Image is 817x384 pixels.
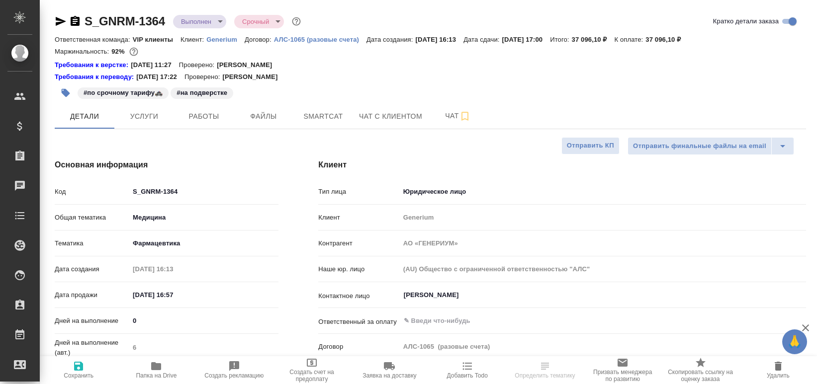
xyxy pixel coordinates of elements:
[767,372,790,379] span: Удалить
[55,264,129,274] p: Дата создания
[61,110,108,123] span: Детали
[633,141,766,152] span: Отправить финальные файлы на email
[299,110,347,123] span: Smartcat
[234,15,284,28] div: Выполнен
[55,82,77,104] button: Добавить тэг
[55,48,111,55] p: Маржинальность:
[318,238,399,248] p: Контрагент
[180,110,228,123] span: Работы
[363,372,416,379] span: Заявка на доставку
[447,372,487,379] span: Добавить Todo
[129,184,278,199] input: ✎ Введи что-нибудь
[318,264,399,274] p: Наше юр. лицо
[801,294,803,296] button: Open
[85,14,165,28] a: S_GNRM-1364
[400,183,806,200] div: Юридическое лицо
[400,236,806,250] input: Пустое поле
[178,17,214,26] button: Выполнен
[400,262,806,276] input: Пустое поле
[561,137,620,154] button: Отправить КП
[584,356,661,384] button: Призвать менеджера по развитию
[55,60,131,70] a: Требования к верстке:
[550,36,571,43] p: Итого:
[40,356,117,384] button: Сохранить
[240,110,287,123] span: Файлы
[318,213,399,223] p: Клиент
[429,356,506,384] button: Добавить Todo
[127,45,140,58] button: 2546.46 RUB;
[590,369,655,383] span: Призвать менеджера по развитию
[55,72,136,82] a: Требования к переводу:
[170,88,234,96] span: на подверстке
[129,340,278,355] input: Пустое поле
[318,342,399,352] p: Договор
[615,36,646,43] p: К оплате:
[129,288,216,302] input: ✎ Введи что-нибудь
[502,36,550,43] p: [DATE] 17:00
[801,320,803,322] button: Open
[416,36,464,43] p: [DATE] 16:13
[195,356,273,384] button: Создать рекламацию
[129,235,278,252] div: Фармацевтика
[55,60,131,70] div: Нажми, чтобы открыть папку с инструкцией
[245,36,274,43] p: Договор:
[572,36,615,43] p: 37 096,10 ₽
[463,36,502,43] p: Дата сдачи:
[55,159,278,171] h4: Основная информация
[55,36,133,43] p: Ответственная команда:
[713,16,779,26] span: Кратко детали заказа
[318,317,399,327] p: Ответственный за оплату
[55,238,129,248] p: Тематика
[459,110,471,122] svg: Подписаться
[318,291,399,301] p: Контактное лицо
[786,331,803,352] span: 🙏
[129,209,278,226] div: Медицина
[129,313,278,328] input: ✎ Введи что-нибудь
[290,15,303,28] button: Доп статусы указывают на важность/срочность заказа
[55,290,129,300] p: Дата продажи
[567,140,614,152] span: Отправить КП
[179,60,217,70] p: Проверено:
[69,15,81,27] button: Скопировать ссылку
[64,372,93,379] span: Сохранить
[173,15,226,28] div: Выполнен
[274,35,366,43] a: АЛС-1065 (разовые счета)
[739,356,817,384] button: Удалить
[434,110,482,122] span: Чат
[136,72,184,82] p: [DATE] 17:22
[359,110,422,123] span: Чат с клиентом
[77,88,170,96] span: по срочному тарифу🚓
[55,213,129,223] p: Общая тематика
[129,262,216,276] input: Пустое поле
[366,36,415,43] p: Дата создания:
[400,210,806,225] input: Пустое поле
[55,72,136,82] div: Нажми, чтобы открыть папку с инструкцией
[645,36,688,43] p: 37 096,10 ₽
[782,329,807,354] button: 🙏
[667,369,733,383] span: Скопировать ссылку на оценку заказа
[136,372,177,379] span: Папка на Drive
[55,187,129,197] p: Код
[184,72,223,82] p: Проверено:
[84,88,163,98] p: #по срочному тарифу🚓
[628,137,794,155] div: split button
[131,60,179,70] p: [DATE] 11:27
[117,356,195,384] button: Папка на Drive
[403,315,770,327] input: ✎ Введи что-нибудь
[661,356,739,384] button: Скопировать ссылку на оценку заказа
[515,372,575,379] span: Определить тематику
[273,356,351,384] button: Создать счет на предоплату
[177,88,227,98] p: #на подверстке
[120,110,168,123] span: Услуги
[628,137,772,155] button: Отправить финальные файлы на email
[111,48,127,55] p: 92%
[204,372,264,379] span: Создать рекламацию
[55,15,67,27] button: Скопировать ссылку для ЯМессенджера
[206,36,245,43] p: Generium
[274,36,366,43] p: АЛС-1065 (разовые счета)
[181,36,206,43] p: Клиент:
[217,60,279,70] p: [PERSON_NAME]
[279,369,345,383] span: Создать счет на предоплату
[55,316,129,326] p: Дней на выполнение
[239,17,272,26] button: Срочный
